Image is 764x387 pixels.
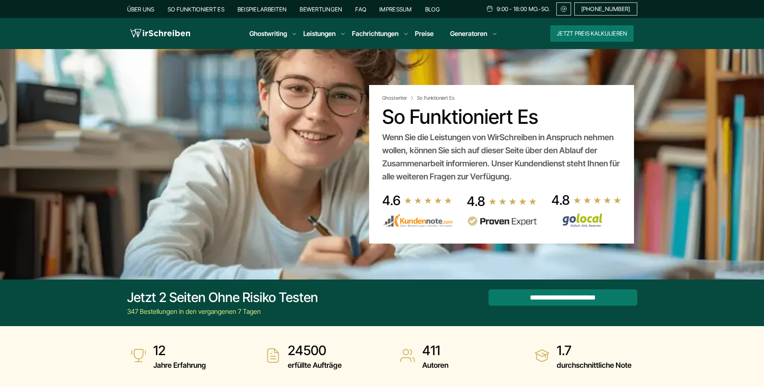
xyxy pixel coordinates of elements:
span: Jahre Erfahrung [153,359,206,372]
a: Preise [415,29,434,38]
img: Schedule [486,5,493,12]
a: Ghostwriter [382,95,415,101]
div: 4.6 [382,192,401,209]
h1: So funktioniert es [382,105,621,128]
a: Beispielarbeiten [237,6,287,13]
img: durchschnittliche Note [534,347,550,364]
strong: 12 [153,342,206,359]
span: erfüllte Aufträge [288,359,342,372]
a: Blog [425,6,440,13]
div: 347 Bestellungen in den vergangenen 7 Tagen [127,306,318,316]
div: Jetzt 2 Seiten ohne Risiko testen [127,289,318,306]
img: Email [560,6,567,12]
span: [PHONE_NUMBER] [581,6,630,12]
img: logo wirschreiben [130,27,190,40]
div: 4.8 [551,192,570,208]
img: Jahre Erfahrung [130,347,147,364]
img: kundennote [382,214,453,228]
img: stars [488,197,537,206]
span: Autoren [422,359,448,372]
a: FAQ [355,6,366,13]
div: 4.8 [467,193,485,210]
a: Leistungen [303,29,336,38]
strong: 411 [422,342,448,359]
a: Bewertungen [300,6,342,13]
img: stars [573,196,622,204]
a: So funktioniert es [168,6,224,13]
img: Autoren [399,347,416,364]
a: [PHONE_NUMBER] [574,2,637,16]
img: erfüllte Aufträge [265,347,281,364]
a: Über uns [127,6,155,13]
span: So Funktioniert Es [417,95,455,101]
span: durchschnittliche Note [557,359,632,372]
a: Generatoren [450,29,487,38]
strong: 1.7 [557,342,632,359]
a: Impressum [379,6,412,13]
strong: 24500 [288,342,342,359]
img: Wirschreiben Bewertungen [551,213,622,228]
button: Jetzt Preis kalkulieren [550,25,634,42]
a: Fachrichtungen [352,29,399,38]
span: 9:00 - 18:00 Mo.-So. [497,6,550,12]
div: Wenn Sie die Leistungen von WirSchreiben in Anspruch nehmen wollen, können Sie sich auf dieser Se... [382,131,621,183]
a: Ghostwriting [249,29,287,38]
img: stars [404,197,453,205]
img: provenexpert reviews [467,216,537,226]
